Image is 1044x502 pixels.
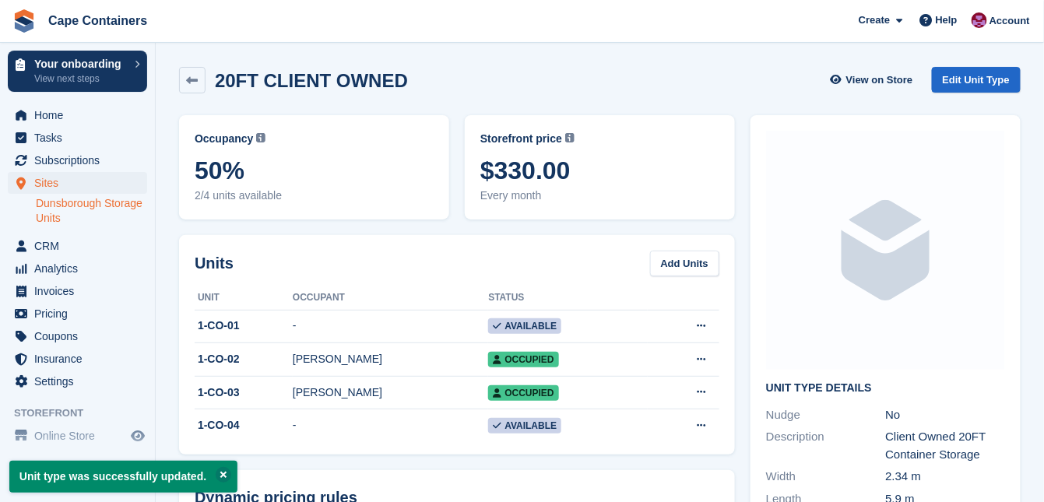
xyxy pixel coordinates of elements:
[34,72,127,86] p: View next steps
[128,427,147,445] a: Preview store
[766,428,886,463] div: Description
[480,188,719,204] span: Every month
[8,425,147,447] a: menu
[886,428,1006,463] div: Client Owned 20FT Container Storage
[34,235,128,257] span: CRM
[34,370,128,392] span: Settings
[480,156,719,184] span: $330.00
[12,9,36,33] img: stora-icon-8386f47178a22dfd0bd8f6a31ec36ba5ce8667c1dd55bd0f319d3a0aa187defe.svg
[886,468,1006,486] div: 2.34 m
[34,258,128,279] span: Analytics
[8,172,147,194] a: menu
[990,13,1030,29] span: Account
[14,405,155,421] span: Storefront
[650,251,719,276] a: Add Units
[8,235,147,257] a: menu
[766,131,1005,370] img: blank-unit-type-icon-ffbac7b88ba66c5e286b0e438baccc4b9c83835d4c34f86887a83fc20ec27e7b.svg
[936,12,958,28] span: Help
[8,104,147,126] a: menu
[215,70,408,91] h2: 20FT CLIENT OWNED
[932,67,1021,93] a: Edit Unit Type
[8,303,147,325] a: menu
[9,461,237,493] p: Unit type was successfully updated.
[293,286,488,311] th: Occupant
[195,351,293,367] div: 1-CO-02
[8,370,147,392] a: menu
[34,104,128,126] span: Home
[8,127,147,149] a: menu
[195,286,293,311] th: Unit
[8,325,147,347] a: menu
[8,348,147,370] a: menu
[34,325,128,347] span: Coupons
[488,352,558,367] span: Occupied
[195,156,434,184] span: 50%
[34,58,127,69] p: Your onboarding
[34,149,128,171] span: Subscriptions
[293,384,488,401] div: [PERSON_NAME]
[34,172,128,194] span: Sites
[195,131,253,147] span: Occupancy
[195,188,434,204] span: 2/4 units available
[846,72,913,88] span: View on Store
[859,12,890,28] span: Create
[34,425,128,447] span: Online Store
[42,8,153,33] a: Cape Containers
[8,258,147,279] a: menu
[256,133,265,142] img: icon-info-grey-7440780725fd019a000dd9b08b2336e03edf1995a4989e88bcd33f0948082b44.svg
[972,12,987,28] img: Matt Dollisson
[488,418,561,434] span: Available
[480,131,562,147] span: Storefront price
[565,133,575,142] img: icon-info-grey-7440780725fd019a000dd9b08b2336e03edf1995a4989e88bcd33f0948082b44.svg
[766,382,1005,395] h2: Unit Type details
[36,196,147,226] a: Dunsborough Storage Units
[488,318,561,334] span: Available
[195,384,293,401] div: 1-CO-03
[766,406,886,424] div: Nudge
[195,251,234,275] h2: Units
[8,51,147,92] a: Your onboarding View next steps
[766,468,886,486] div: Width
[195,417,293,434] div: 1-CO-04
[293,409,488,442] td: -
[34,280,128,302] span: Invoices
[195,318,293,334] div: 1-CO-01
[8,149,147,171] a: menu
[8,280,147,302] a: menu
[488,385,558,401] span: Occupied
[34,348,128,370] span: Insurance
[34,303,128,325] span: Pricing
[828,67,919,93] a: View on Store
[34,127,128,149] span: Tasks
[293,310,488,343] td: -
[886,406,1006,424] div: No
[293,351,488,367] div: [PERSON_NAME]
[488,286,648,311] th: Status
